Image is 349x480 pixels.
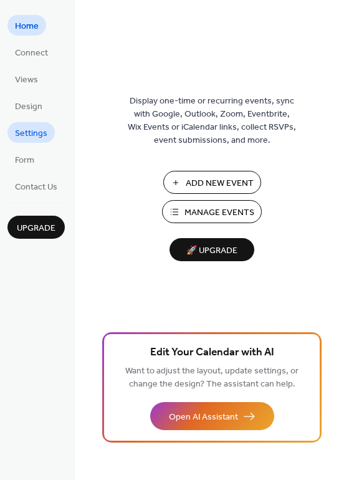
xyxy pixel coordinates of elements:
button: Open AI Assistant [150,402,274,430]
span: Settings [15,127,47,140]
span: Upgrade [17,222,55,235]
a: Form [7,149,42,170]
span: Contact Us [15,181,57,194]
span: Add New Event [186,177,254,190]
span: Connect [15,47,48,60]
span: Views [15,74,38,87]
button: Upgrade [7,216,65,239]
span: Want to adjust the layout, update settings, or change the design? The assistant can help. [125,363,299,393]
a: Contact Us [7,176,65,196]
a: Home [7,15,46,36]
span: Open AI Assistant [169,411,238,424]
span: Edit Your Calendar with AI [150,344,274,362]
a: Connect [7,42,55,62]
button: Add New Event [163,171,261,194]
span: 🚀 Upgrade [177,242,247,259]
span: Home [15,20,39,33]
a: Views [7,69,45,89]
span: Design [15,100,42,113]
a: Design [7,95,50,116]
span: Manage Events [184,206,254,219]
span: Form [15,154,34,167]
span: Display one-time or recurring events, sync with Google, Outlook, Zoom, Eventbrite, Wix Events or ... [128,95,296,147]
button: Manage Events [162,200,262,223]
a: Settings [7,122,55,143]
button: 🚀 Upgrade [170,238,254,261]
